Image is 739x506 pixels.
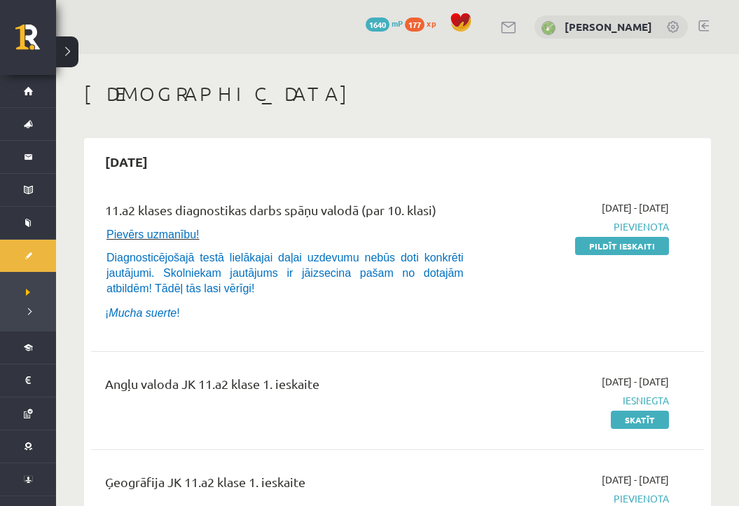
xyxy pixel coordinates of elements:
[602,200,669,215] span: [DATE] - [DATE]
[106,252,464,294] span: Diagnosticējošajā testā lielākajai daļai uzdevumu nebūs doti konkrēti jautājumi. Skolniekam jautā...
[495,219,669,234] span: Pievienota
[109,307,177,319] i: Mucha suerte
[611,411,669,429] a: Skatīt
[565,20,652,34] a: [PERSON_NAME]
[602,374,669,389] span: [DATE] - [DATE]
[602,472,669,487] span: [DATE] - [DATE]
[495,393,669,408] span: Iesniegta
[495,491,669,506] span: Pievienota
[392,18,403,29] span: mP
[427,18,436,29] span: xp
[405,18,424,32] span: 177
[105,200,474,226] div: 11.a2 klases diagnostikas darbs spāņu valodā (par 10. klasi)
[541,21,555,35] img: Agnese Liene Stomere
[84,82,711,106] h1: [DEMOGRAPHIC_DATA]
[105,307,180,319] span: ¡ !
[15,25,56,60] a: Rīgas 1. Tālmācības vidusskola
[91,145,162,178] h2: [DATE]
[366,18,389,32] span: 1640
[106,228,200,240] span: Pievērs uzmanību!
[366,18,403,29] a: 1640 mP
[105,472,474,498] div: Ģeogrāfija JK 11.a2 klase 1. ieskaite
[575,237,669,255] a: Pildīt ieskaiti
[105,374,474,400] div: Angļu valoda JK 11.a2 klase 1. ieskaite
[405,18,443,29] a: 177 xp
